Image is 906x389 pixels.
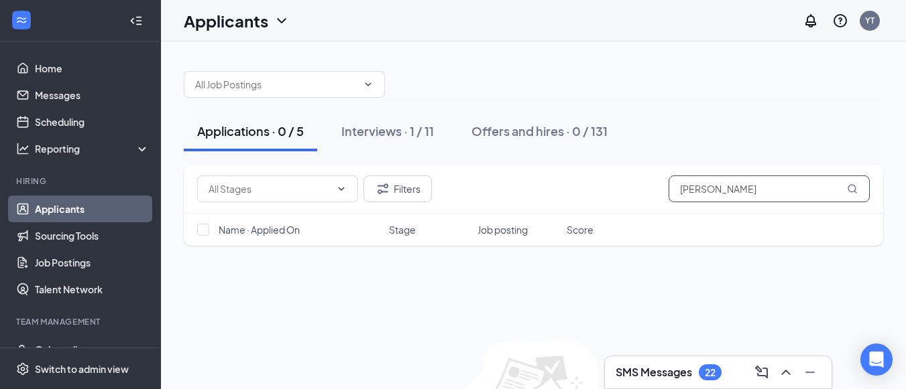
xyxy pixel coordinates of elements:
[341,123,434,139] div: Interviews · 1 / 11
[477,223,528,236] span: Job posting
[832,13,848,29] svg: QuestionInfo
[16,362,30,376] svg: Settings
[16,316,147,327] div: Team Management
[751,362,773,383] button: ComposeMessage
[336,183,347,194] svg: ChevronDown
[16,343,30,356] svg: UserCheck
[35,82,150,108] a: Messages
[15,13,28,27] svg: WorkstreamLogo
[754,364,770,380] svg: ComposeMessage
[616,365,692,380] h3: SMS Messages
[35,222,150,249] a: Sourcing Tools
[35,142,150,155] div: Reporting
[274,13,290,29] svg: ChevronDown
[799,362,821,383] button: Minimize
[471,123,608,139] div: Offers and hires · 0 / 131
[16,142,30,155] svg: Analysis
[35,196,150,222] a: Applicants
[389,223,416,236] span: Stage
[802,364,818,380] svg: Minimize
[219,223,300,236] span: Name · Applied On
[775,362,797,383] button: ChevronUp
[363,79,374,90] svg: ChevronDown
[16,175,147,187] div: Hiring
[35,276,150,303] a: Talent Network
[803,13,819,29] svg: Notifications
[669,175,870,202] input: Search in applications
[375,181,391,197] svg: Filter
[35,55,150,82] a: Home
[129,14,143,27] svg: Collapse
[35,249,150,276] a: Job Postings
[567,223,593,236] span: Score
[35,343,138,356] div: Onboarding
[184,9,268,32] h1: Applicants
[35,362,129,376] div: Switch to admin view
[860,343,893,376] div: Open Intercom Messenger
[778,364,794,380] svg: ChevronUp
[363,175,432,202] button: Filter Filters
[197,123,304,139] div: Applications · 0 / 5
[847,183,858,194] svg: MagnifyingGlass
[865,15,874,26] div: YT
[209,181,331,196] input: All Stages
[35,108,150,135] a: Scheduling
[705,367,716,378] div: 22
[195,77,357,92] input: All Job Postings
